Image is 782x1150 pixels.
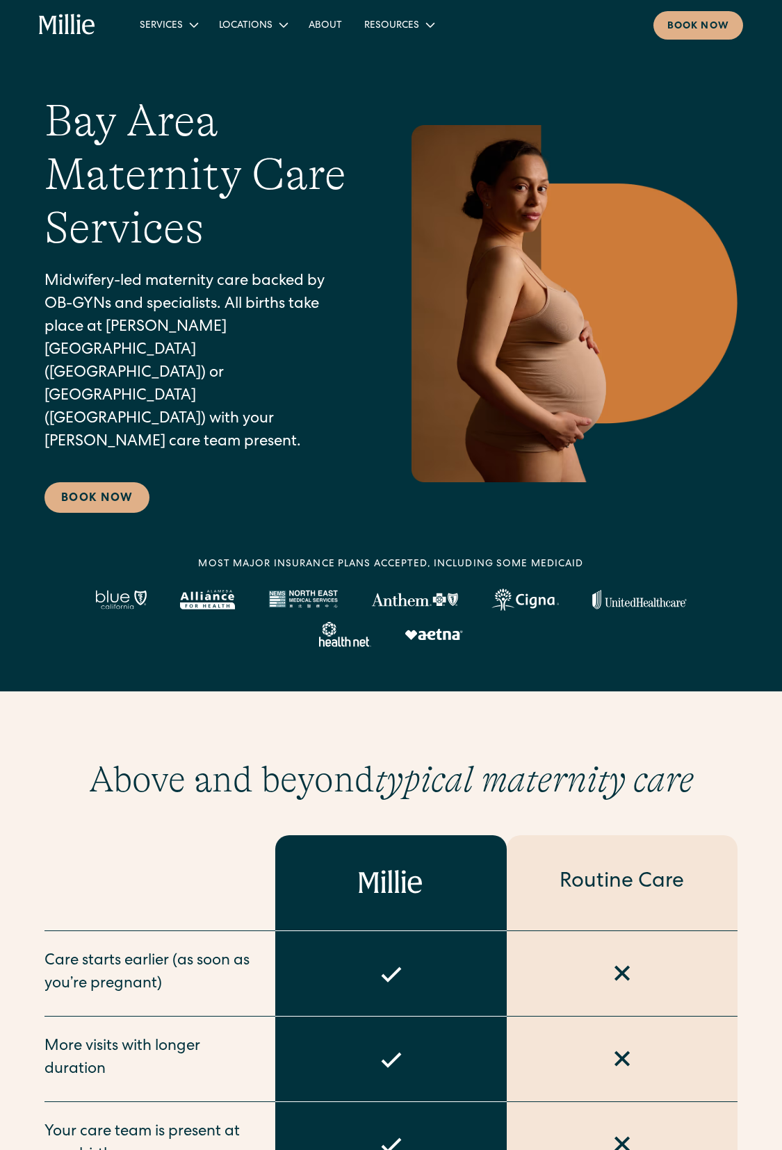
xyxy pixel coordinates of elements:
[298,13,353,36] a: About
[219,19,272,33] div: Locations
[560,868,684,897] div: Routine Care
[44,951,259,996] div: Care starts earlier (as soon as you’re pregnant)
[592,590,687,609] img: United Healthcare logo
[405,629,463,640] img: Aetna logo
[208,13,298,36] div: Locations
[39,14,95,35] a: home
[404,125,738,482] img: Pregnant woman in neutral underwear holding her belly, standing in profile against a warm-toned g...
[44,482,149,513] a: Book Now
[140,19,183,33] div: Services
[491,589,559,611] img: Cigna logo
[375,759,694,800] em: typical maternity care
[653,11,743,40] a: Book now
[44,1036,259,1082] div: More visits with longer duration
[44,758,738,801] h2: Above and beyond
[364,19,419,33] div: Resources
[359,870,423,895] img: Millie logo
[129,13,208,36] div: Services
[667,19,729,34] div: Book now
[371,593,458,607] img: Anthem Logo
[44,271,348,454] p: Midwifery-led maternity care backed by OB-GYNs and specialists. All births take place at [PERSON_...
[319,622,371,647] img: Healthnet logo
[353,13,444,36] div: Resources
[198,557,583,572] div: MOST MAJOR INSURANCE PLANS ACCEPTED, INCLUDING some MEDICAID
[268,590,338,609] img: North East Medical Services logo
[44,95,348,254] h1: Bay Area Maternity Care Services
[180,590,235,609] img: Alameda Alliance logo
[95,590,147,609] img: Blue California logo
